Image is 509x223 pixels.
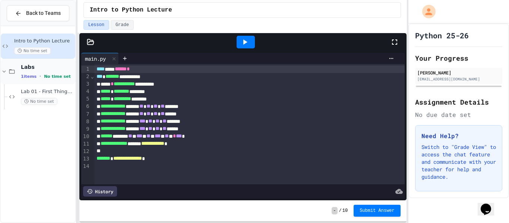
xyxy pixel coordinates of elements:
div: 12 [81,148,91,155]
div: 8 [81,118,91,125]
p: Switch to "Grade View" to access the chat feature and communicate with your teacher for help and ... [421,143,496,181]
div: 6 [81,103,91,110]
div: main.py [81,55,110,63]
button: Lesson [83,20,109,30]
h1: Python 25-26 [415,30,469,41]
div: 13 [81,155,91,163]
div: My Account [414,3,437,20]
span: Intro to Python Lecture [14,38,74,44]
div: [PERSON_NAME] [417,69,500,76]
div: No due date set [415,110,502,119]
iframe: chat widget [478,193,502,216]
div: 11 [81,140,91,148]
span: Intro to Python Lecture [90,6,172,15]
span: No time set [44,74,71,79]
div: main.py [81,53,119,64]
button: Submit Answer [354,205,401,217]
span: Lab 01 - First Things First [21,89,74,95]
div: [EMAIL_ADDRESS][DOMAIN_NAME] [417,76,500,82]
span: - [332,207,337,214]
span: 10 [342,208,348,214]
div: History [83,186,117,197]
span: • [39,73,41,79]
div: 14 [81,163,91,170]
div: 7 [81,111,91,118]
span: 1 items [21,74,37,79]
span: No time set [21,98,57,105]
div: 2 [81,73,91,80]
button: Back to Teams [7,5,69,21]
span: Labs [21,64,74,70]
h2: Assignment Details [415,97,502,107]
span: / [339,208,342,214]
div: 5 [81,95,91,103]
span: Fold line [91,73,94,79]
span: Submit Answer [360,208,395,214]
div: 4 [81,88,91,95]
div: 3 [81,80,91,88]
div: 1 [81,66,91,73]
span: No time set [14,47,51,54]
h2: Your Progress [415,53,502,63]
h3: Need Help? [421,131,496,140]
div: 10 [81,133,91,140]
button: Grade [111,20,134,30]
div: 9 [81,125,91,133]
span: Back to Teams [26,9,61,17]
